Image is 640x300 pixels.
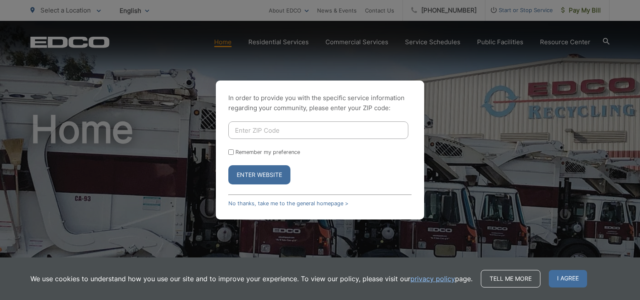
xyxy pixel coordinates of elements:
[228,121,408,139] input: Enter ZIP Code
[549,270,587,287] span: I agree
[228,165,290,184] button: Enter Website
[228,200,348,207] a: No thanks, take me to the general homepage >
[30,274,472,284] p: We use cookies to understand how you use our site and to improve your experience. To view our pol...
[410,274,455,284] a: privacy policy
[228,93,412,113] p: In order to provide you with the specific service information regarding your community, please en...
[235,149,300,155] label: Remember my preference
[481,270,540,287] a: Tell me more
